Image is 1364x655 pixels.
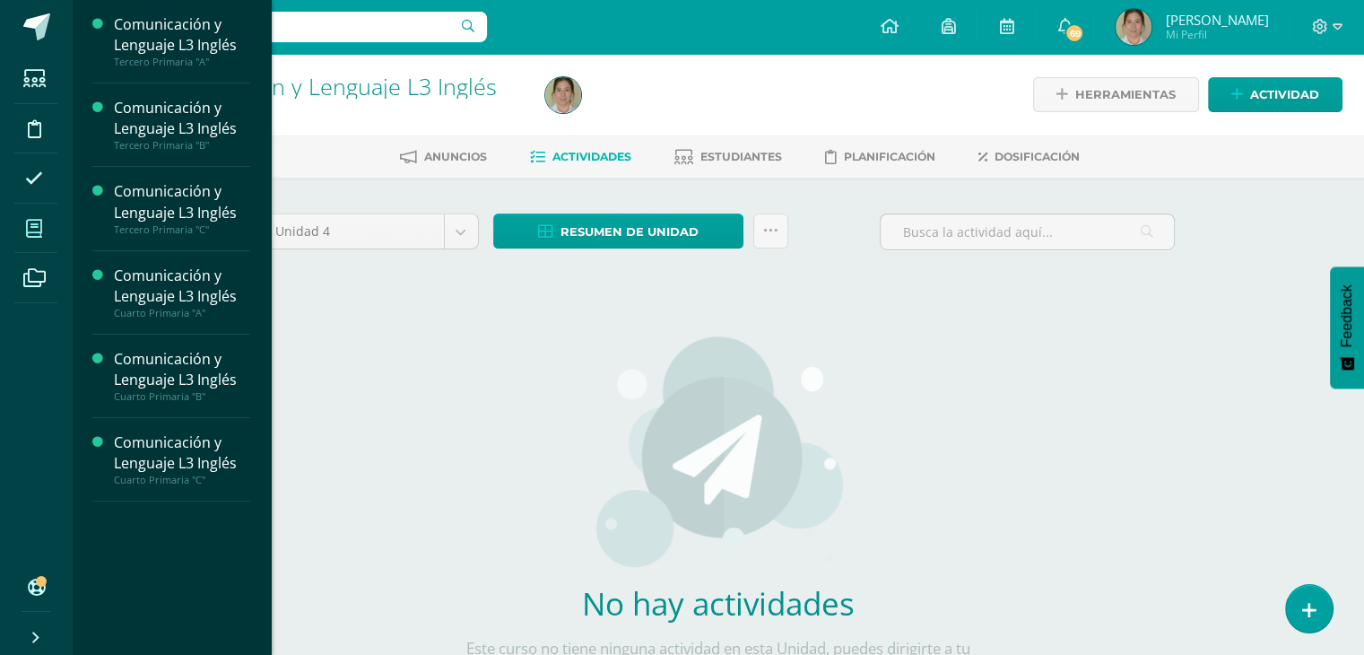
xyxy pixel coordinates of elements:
[114,266,250,307] div: Comunicación y Lenguaje L3 Inglés
[1330,266,1364,389] button: Feedback - Mostrar encuesta
[1165,11,1268,29] span: [PERSON_NAME]
[114,349,250,403] a: Comunicación y Lenguaje L3 InglésCuarto Primaria "B"
[114,14,250,56] div: Comunicación y Lenguaje L3 Inglés
[1075,78,1176,111] span: Herramientas
[114,223,250,236] div: Tercero Primaria "C"
[114,307,250,319] div: Cuarto Primaria "A"
[114,266,250,319] a: Comunicación y Lenguaje L3 InglésCuarto Primaria "A"
[114,181,250,223] div: Comunicación y Lenguaje L3 Inglés
[114,390,250,403] div: Cuarto Primaria "B"
[140,99,524,116] div: Cuarto Primaria 'B'
[114,14,250,68] a: Comunicación y Lenguaje L3 InglésTercero Primaria "A"
[262,214,478,249] a: Unidad 4
[1064,23,1084,43] span: 69
[1165,27,1268,42] span: Mi Perfil
[493,214,743,249] a: Resumen de unidad
[114,432,250,486] a: Comunicación y Lenguaje L3 InglésCuarto Primaria "C"
[114,139,250,152] div: Tercero Primaria "B"
[825,143,935,171] a: Planificación
[1116,9,1151,45] img: 733f736273fa855df81441fb3484c825.png
[140,71,497,101] a: Comunicación y Lenguaje L3 Inglés
[978,143,1080,171] a: Dosificación
[674,143,782,171] a: Estudiantes
[995,150,1080,163] span: Dosificación
[1250,78,1319,111] span: Actividad
[114,98,250,139] div: Comunicación y Lenguaje L3 Inglés
[114,349,250,390] div: Comunicación y Lenguaje L3 Inglés
[83,12,487,42] input: Busca un usuario...
[114,432,250,474] div: Comunicación y Lenguaje L3 Inglés
[140,74,524,99] h1: Comunicación y Lenguaje L3 Inglés
[1339,284,1355,347] span: Feedback
[114,181,250,235] a: Comunicación y Lenguaje L3 InglésTercero Primaria "C"
[1208,77,1342,112] a: Actividad
[114,56,250,68] div: Tercero Primaria "A"
[114,474,250,486] div: Cuarto Primaria "C"
[400,143,487,171] a: Anuncios
[424,150,487,163] span: Anuncios
[560,215,699,249] span: Resumen de unidad
[545,77,581,113] img: 733f736273fa855df81441fb3484c825.png
[700,150,782,163] span: Estudiantes
[844,150,935,163] span: Planificación
[114,98,250,152] a: Comunicación y Lenguaje L3 InglésTercero Primaria "B"
[591,335,845,568] img: activities.png
[552,150,631,163] span: Actividades
[275,214,430,249] span: Unidad 4
[454,582,983,624] h2: No hay actividades
[881,214,1174,249] input: Busca la actividad aquí...
[530,143,631,171] a: Actividades
[1033,77,1199,112] a: Herramientas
